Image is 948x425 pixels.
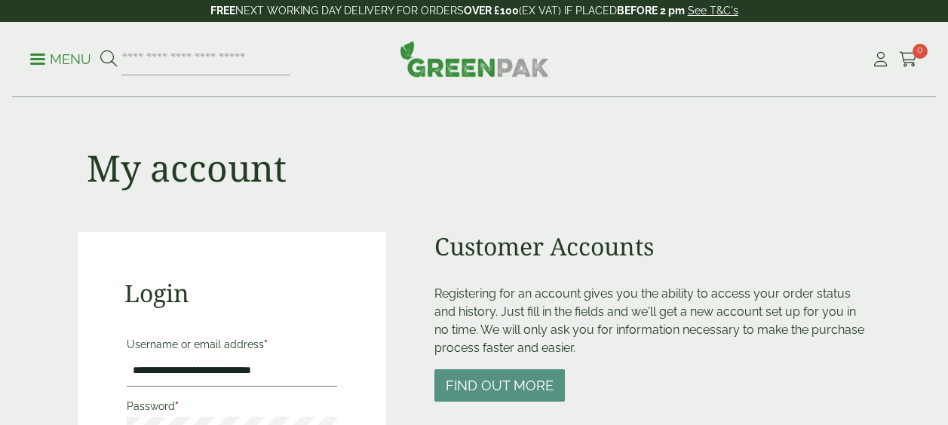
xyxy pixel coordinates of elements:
[434,285,870,357] p: Registering for an account gives you the ability to access your order status and history. Just fi...
[434,379,565,393] a: Find out more
[127,396,338,417] label: Password
[913,44,928,59] span: 0
[617,5,685,17] strong: BEFORE 2 pm
[30,50,91,69] p: Menu
[871,52,890,67] i: My Account
[127,334,338,355] label: Username or email address
[124,279,340,307] h2: Login
[688,5,738,17] a: See T&C's
[30,50,91,66] a: Menu
[400,41,549,77] img: GreenPak Supplies
[434,369,565,402] button: Find out more
[899,48,918,71] a: 0
[899,52,918,67] i: Cart
[434,232,870,261] h2: Customer Accounts
[210,5,235,17] strong: FREE
[87,146,287,190] h1: My account
[464,5,519,17] strong: OVER £100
